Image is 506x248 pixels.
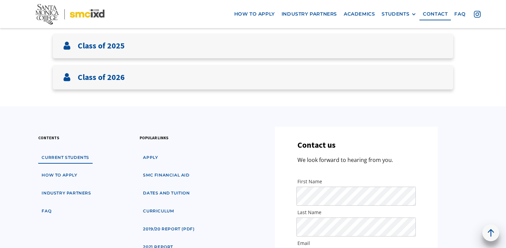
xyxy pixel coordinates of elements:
[297,178,415,185] label: First Name
[140,169,193,182] a: SMC financial aid
[140,205,177,218] a: curriculum
[140,187,193,200] a: dates and tuition
[297,209,415,216] label: Last Name
[382,11,409,17] div: STUDENTS
[231,8,278,20] a: how to apply
[340,8,378,20] a: Academics
[140,135,168,141] h3: popular links
[38,135,59,141] h3: contents
[38,205,55,218] a: faq
[140,223,198,235] a: 2019/20 Report (pdf)
[297,156,393,165] p: We look forward to hearing from you.
[140,151,161,164] a: apply
[38,169,80,182] a: how to apply
[78,73,125,82] h3: Class of 2026
[482,224,499,241] a: back to top
[297,240,415,247] label: Email
[382,11,416,17] div: STUDENTS
[38,151,93,164] a: Current students
[419,8,451,20] a: contact
[474,11,481,18] img: icon - instagram
[63,73,71,81] img: User icon
[38,187,94,200] a: industry partners
[278,8,340,20] a: industry partners
[35,4,104,24] img: Santa Monica College - SMC IxD logo
[78,41,125,51] h3: Class of 2025
[63,42,71,50] img: User icon
[451,8,469,20] a: faq
[297,140,336,150] h3: Contact us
